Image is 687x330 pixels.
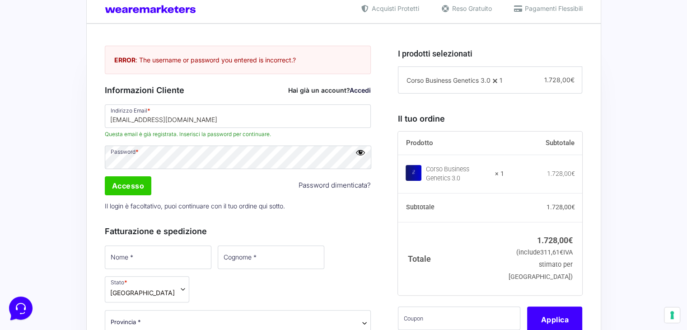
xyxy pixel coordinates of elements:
bdi: 1.728,00 [547,170,575,177]
span: Questa email è già registrata. Inserisci la password per continuare. [105,130,371,138]
button: Nascondi password [355,147,365,157]
div: Corso Business Genetics 3.0 [426,165,489,183]
p: Home [27,259,42,268]
h3: Informazioni Cliente [105,84,371,96]
bdi: 1.728,00 [546,203,575,211]
p: Messaggi [78,259,103,268]
button: Inizia una conversazione [14,76,166,94]
span: € [568,236,573,245]
span: Acquisti Protetti [369,4,419,13]
span: € [560,249,563,256]
th: Subtotale [398,193,504,222]
img: dark [29,51,47,69]
p: Il login è facoltativo, puoi continuare con il tuo ordine qui sotto. [102,197,374,215]
a: Apri Centro Assistenza [96,112,166,119]
span: Trova una risposta [14,112,70,119]
strong: × 1 [495,170,504,179]
span: Le tue conversazioni [14,36,77,43]
input: Accesso [105,176,152,195]
h3: Fatturazione e spedizione [105,225,371,237]
button: Home [7,247,63,268]
div: : The username or password you entered is incorrect. ? [105,46,371,74]
strong: ERROR [114,56,136,64]
th: Subtotale [504,132,583,155]
th: Totale [398,222,504,295]
h3: I prodotti selezionati [398,47,582,60]
input: Coupon [398,306,520,330]
input: Indirizzo Email * [105,104,371,128]
span: Reso Gratuito [450,4,492,13]
h3: Il tuo ordine [398,113,582,125]
span: Provincia * [111,317,141,327]
th: Prodotto [398,132,504,155]
button: Aiuto [118,247,173,268]
div: Hai già un account? [288,85,371,95]
button: Le tue preferenze relative al consenso per le tecnologie di tracciamento [664,307,680,323]
a: Password dimenticata? [299,180,371,191]
span: Italia [110,288,175,297]
span: 1.728,00 [544,76,574,84]
h2: Ciao da Marketers 👋 [7,7,152,22]
p: Aiuto [139,259,152,268]
a: Accedi [350,86,371,94]
bdi: 1.728,00 [537,236,573,245]
span: Stato [105,276,189,302]
input: Nome * [105,245,211,269]
input: Cognome * [218,245,324,269]
input: Cerca un articolo... [20,132,148,141]
small: (include IVA stimato per [GEOGRAPHIC_DATA]) [509,249,573,281]
span: Pagamenti Flessibili [523,4,583,13]
span: € [571,170,575,177]
button: Messaggi [63,247,118,268]
span: 311,61 [540,249,563,256]
span: Inizia una conversazione [59,81,133,89]
span: 1 [499,76,502,84]
img: dark [43,51,61,69]
span: € [571,203,575,211]
span: Corso Business Genetics 3.0 [406,76,490,84]
img: Corso Business Genetics 3.0 [406,165,421,181]
iframe: Customerly Messenger Launcher [7,295,34,322]
span: € [570,76,574,84]
img: dark [14,51,33,69]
